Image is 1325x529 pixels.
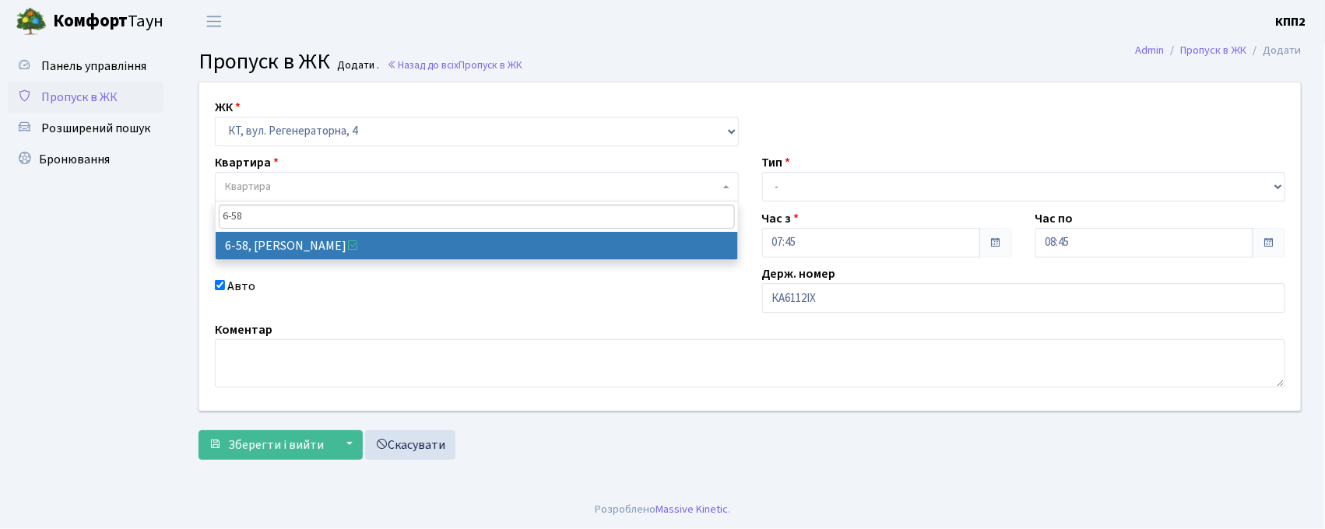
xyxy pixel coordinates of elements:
label: Авто [227,277,255,296]
span: Бронювання [39,151,110,168]
b: КПП2 [1276,13,1306,30]
span: Квартира [225,179,271,194]
div: Розроблено . [595,501,730,518]
label: Держ. номер [762,264,836,283]
a: Розширений пошук [8,113,163,144]
span: Пропуск в ЖК [199,46,330,77]
span: Пропуск в ЖК [459,58,522,72]
input: АА1234АА [762,283,1286,313]
label: ЖК [215,98,241,117]
li: Додати [1247,42,1302,59]
label: Час з [762,209,800,228]
a: КПП2 [1276,12,1306,31]
a: Massive Kinetic [655,501,728,517]
span: Таун [53,9,163,35]
label: Квартира [215,153,279,172]
button: Зберегти і вийти [199,430,334,460]
a: Пропуск в ЖК [8,82,163,113]
a: Пропуск в ЖК [1181,42,1247,58]
span: Розширений пошук [41,120,150,137]
b: Комфорт [53,9,128,33]
label: Тип [762,153,791,172]
label: Коментар [215,321,272,339]
a: Admin [1136,42,1165,58]
span: Панель управління [41,58,146,75]
a: Панель управління [8,51,163,82]
small: Додати . [335,59,380,72]
label: Час по [1035,209,1074,228]
button: Переключити навігацію [195,9,234,34]
span: Пропуск в ЖК [41,89,118,106]
li: 6-58, [PERSON_NAME] [216,232,738,260]
span: Зберегти і вийти [228,436,324,454]
a: Скасувати [365,430,455,460]
img: logo.png [16,6,47,37]
a: Бронювання [8,144,163,175]
nav: breadcrumb [1112,34,1325,67]
a: Назад до всіхПропуск в ЖК [387,58,522,72]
